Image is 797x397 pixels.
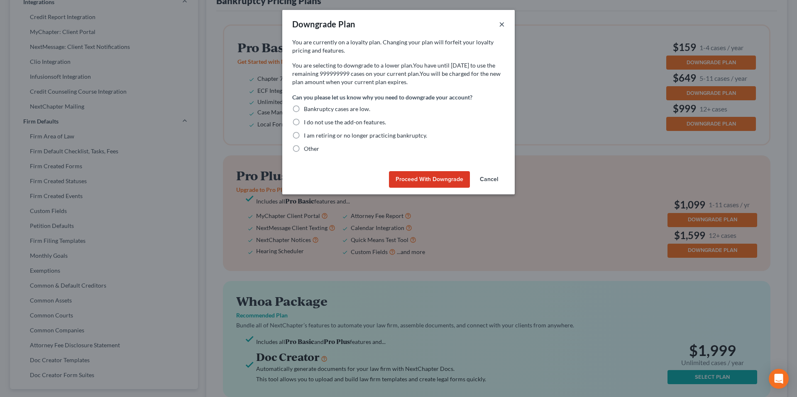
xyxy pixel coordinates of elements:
p: You are selecting to downgrade to a lower plan. You will be charged for the new plan amount when ... [292,61,505,86]
span: I do not use the add-on features. [304,119,386,126]
button: Proceed with Downgrade [389,171,470,188]
div: Downgrade Plan [292,18,355,30]
div: Open Intercom Messenger [769,369,789,389]
span: I am retiring or no longer practicing bankruptcy. [304,132,427,139]
span: Bankruptcy cases are low. [304,105,370,112]
span: Other [304,145,319,152]
button: × [499,19,505,29]
p: You are currently on a loyalty plan. Changing your plan will forfeit your loyalty pricing and fea... [292,38,505,55]
span: Can you please let us know why you need to downgrade your account? [292,94,472,101]
button: Cancel [473,171,505,188]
